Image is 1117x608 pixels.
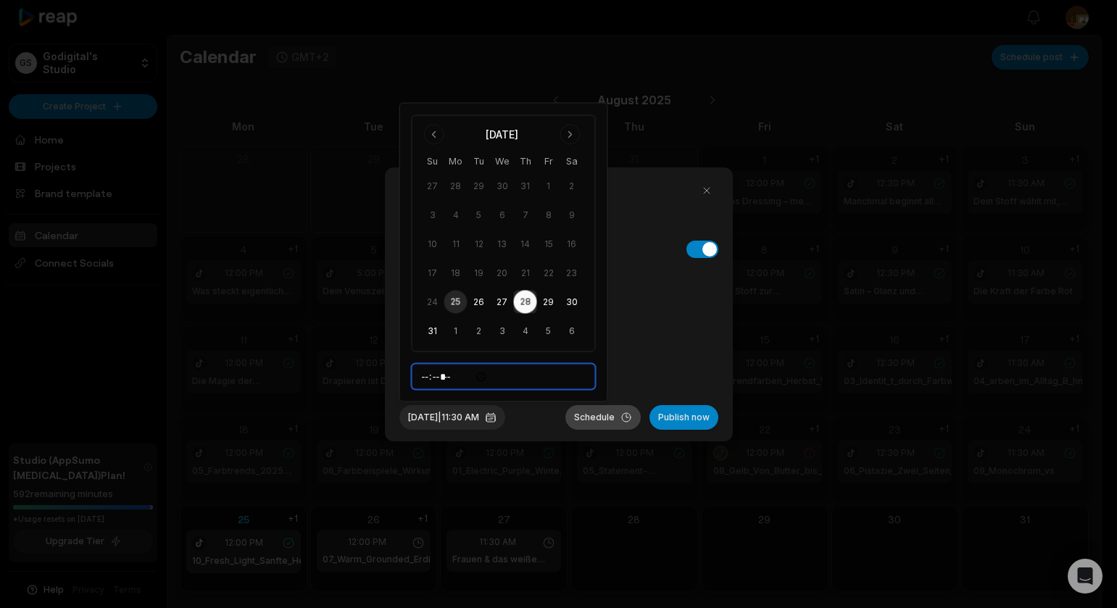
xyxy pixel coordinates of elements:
th: Tuesday [468,154,491,169]
button: Go to next month [560,125,581,145]
button: 4 [514,320,537,343]
button: 6 [560,320,584,343]
th: Thursday [514,154,537,169]
button: Go to previous month [424,125,444,145]
th: Saturday [560,154,584,169]
button: 29 [537,291,560,314]
th: Monday [444,154,468,169]
button: 25 [444,291,468,314]
div: [DATE] [486,128,518,142]
button: 5 [537,320,560,343]
button: 31 [421,320,444,343]
button: 1 [444,320,468,343]
th: Wednesday [491,154,514,169]
th: Sunday [421,154,444,169]
button: 27 [491,291,514,314]
button: 2 [468,320,491,343]
th: Friday [537,154,560,169]
button: Schedule [565,405,641,430]
button: [DATE]|11:30 AM [399,405,505,430]
button: 30 [560,291,584,314]
button: Publish now [649,405,718,430]
button: 26 [468,291,491,314]
button: 3 [491,320,514,343]
button: 28 [514,291,537,314]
